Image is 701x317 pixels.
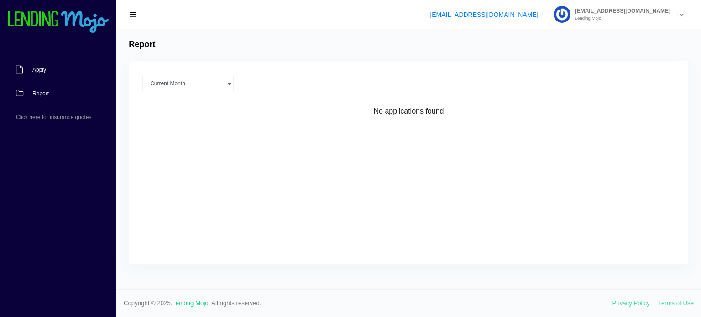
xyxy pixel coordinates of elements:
[554,6,570,23] img: Profile image
[142,106,675,117] div: No applications found
[658,300,694,307] a: Terms of Use
[570,8,670,14] span: [EMAIL_ADDRESS][DOMAIN_NAME]
[16,114,91,120] span: Click here for insurance quotes
[124,299,612,308] span: Copyright © 2025. . All rights reserved.
[173,300,209,307] a: Lending Mojo
[430,11,538,18] a: [EMAIL_ADDRESS][DOMAIN_NAME]
[7,11,110,34] img: logo-small.png
[32,67,46,73] span: Apply
[612,300,650,307] a: Privacy Policy
[129,40,155,50] h4: Report
[570,16,670,21] small: Lending Mojo
[32,91,49,96] span: Report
